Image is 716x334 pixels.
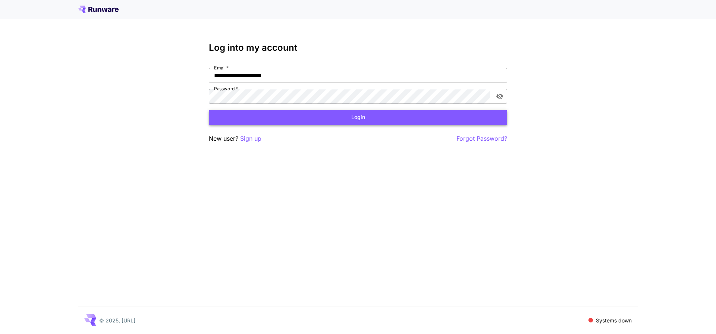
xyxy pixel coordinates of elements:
h3: Log into my account [209,43,507,53]
p: Systems down [596,316,632,324]
label: Password [214,85,238,92]
button: Forgot Password? [456,134,507,143]
p: © 2025, [URL] [99,316,135,324]
button: Login [209,110,507,125]
label: Email [214,65,229,71]
button: Sign up [240,134,261,143]
p: New user? [209,134,261,143]
button: toggle password visibility [493,90,506,103]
